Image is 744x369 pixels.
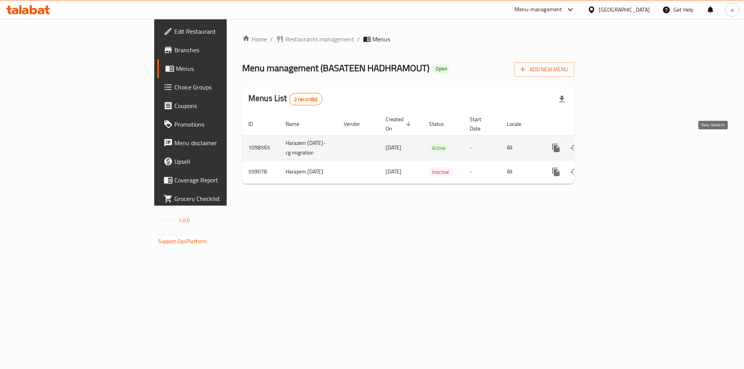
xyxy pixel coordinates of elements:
[157,152,279,171] a: Upsell
[520,65,568,74] span: Add New Menu
[276,34,354,44] a: Restaurants management
[279,160,338,184] td: Harazem [DATE]
[515,5,562,14] div: Menu-management
[157,59,279,78] a: Menus
[470,115,491,133] span: Start Date
[565,139,584,157] button: Change Status
[286,119,309,129] span: Name
[372,34,390,44] span: Menus
[158,228,194,239] span: Get support on:
[429,143,449,153] div: Active
[279,136,338,160] td: Harazem [DATE]-cg migration
[547,139,565,157] button: more
[289,96,322,103] span: 2 record(s)
[553,90,571,108] div: Export file
[174,101,272,110] span: Coupons
[178,215,190,225] span: 1.0.0
[463,160,501,184] td: -
[157,115,279,134] a: Promotions
[357,34,360,44] li: /
[501,160,541,184] td: All
[514,62,574,77] button: Add New Menu
[289,93,323,105] div: Total records count
[541,112,627,136] th: Actions
[463,136,501,160] td: -
[174,120,272,129] span: Promotions
[157,96,279,115] a: Coupons
[429,167,452,177] div: Inactive
[157,78,279,96] a: Choice Groups
[174,27,272,36] span: Edit Restaurant
[174,82,272,92] span: Choice Groups
[429,144,449,153] span: Active
[386,115,413,133] span: Created On
[731,5,734,14] span: a
[174,157,272,166] span: Upsell
[157,22,279,41] a: Edit Restaurant
[157,171,279,189] a: Coverage Report
[157,134,279,152] a: Menu disclaimer
[242,112,627,184] table: enhanced table
[158,236,207,246] a: Support.OpsPlatform
[158,215,177,225] span: Version:
[386,142,401,153] span: [DATE]
[176,64,272,73] span: Menus
[547,163,565,181] button: more
[429,168,452,177] span: Inactive
[174,175,272,185] span: Coverage Report
[432,65,450,72] span: Open
[248,93,322,105] h2: Menus List
[501,136,541,160] td: All
[344,119,370,129] span: Vendor
[157,189,279,208] a: Grocery Checklist
[599,5,650,14] div: [GEOGRAPHIC_DATA]
[174,45,272,55] span: Branches
[429,119,454,129] span: Status
[432,64,450,74] div: Open
[285,34,354,44] span: Restaurants management
[157,41,279,59] a: Branches
[242,59,429,77] span: Menu management ( BASATEEN HADHRAMOUT )
[174,194,272,203] span: Grocery Checklist
[242,34,574,44] nav: breadcrumb
[507,119,531,129] span: Locale
[565,163,584,181] button: Change Status
[248,119,263,129] span: ID
[174,138,272,148] span: Menu disclaimer
[386,166,401,177] span: [DATE]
